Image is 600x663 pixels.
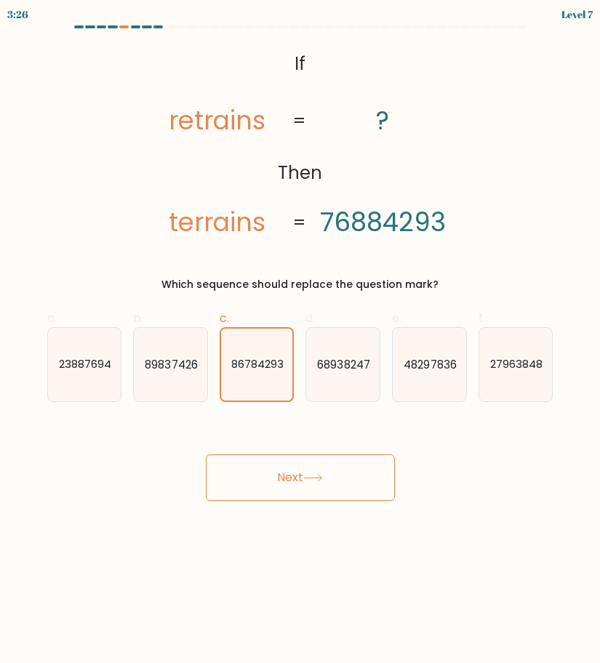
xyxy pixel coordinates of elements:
tspan: terrains [169,204,265,240]
text: 27963848 [490,356,543,371]
div: 3:26 [7,7,28,22]
tspan: retrains [169,103,265,138]
span: c. [220,310,229,326]
tspan: 76884293 [320,204,446,240]
text: 86784293 [231,357,284,371]
text: 68938247 [318,356,370,371]
text: 48297836 [404,356,456,371]
text: 89837426 [145,356,197,371]
tspan: If [295,51,305,76]
span: e. [392,310,401,326]
span: f. [479,310,485,326]
tspan: = [293,108,306,134]
span: a. [47,310,57,326]
span: d. [305,310,315,326]
svg: @import url('[URL][DOMAIN_NAME]); [140,46,459,242]
tspan: ? [376,103,389,138]
button: Next [206,454,395,501]
text: 23887694 [59,356,111,371]
span: b. [133,310,143,326]
tspan: = [293,210,306,236]
div: Which sequence should replace the question mark? [56,277,545,292]
div: Level 7 [561,7,593,22]
tspan: Then [278,160,322,185]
